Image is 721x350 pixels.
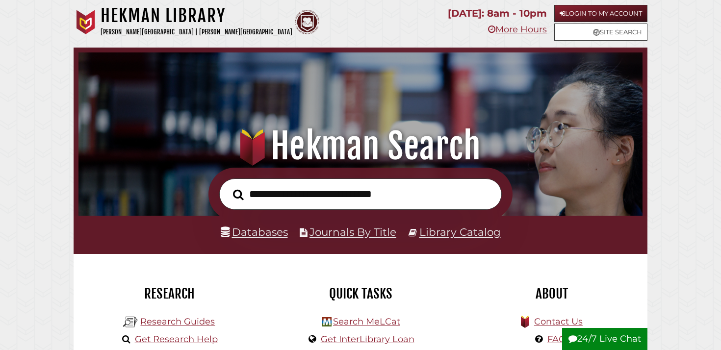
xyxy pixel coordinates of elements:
h2: About [463,285,640,302]
p: [PERSON_NAME][GEOGRAPHIC_DATA] | [PERSON_NAME][GEOGRAPHIC_DATA] [101,26,292,38]
a: FAQs [547,334,570,345]
a: Library Catalog [419,225,501,238]
a: Journals By Title [309,225,396,238]
button: Search [228,186,249,203]
img: Calvin Theological Seminary [295,10,319,34]
h1: Hekman Search [89,125,632,168]
a: Databases [221,225,288,238]
a: Get Research Help [135,334,218,345]
i: Search [233,189,244,200]
img: Calvin University [74,10,98,34]
a: Site Search [554,24,647,41]
a: Search MeLCat [333,316,400,327]
h1: Hekman Library [101,5,292,26]
img: Hekman Library Logo [322,317,332,326]
a: Get InterLibrary Loan [321,334,414,345]
a: Contact Us [534,316,583,327]
a: More Hours [488,24,547,35]
a: Research Guides [140,316,215,327]
h2: Research [81,285,257,302]
a: Login to My Account [554,5,647,22]
h2: Quick Tasks [272,285,449,302]
p: [DATE]: 8am - 10pm [448,5,547,22]
img: Hekman Library Logo [123,315,138,329]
